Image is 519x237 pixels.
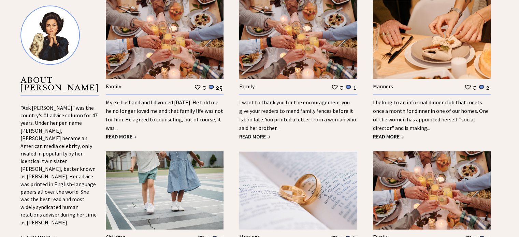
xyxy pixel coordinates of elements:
a: I want to thank you for the encouragement you give your readers to mend family fences before it i... [239,99,356,131]
a: Family [106,83,121,90]
p: ABOUT [PERSON_NAME] [20,76,99,96]
a: Manners [373,83,393,90]
img: family.jpg [373,151,491,229]
td: 0 [472,83,477,92]
img: heart_outline%201.png [194,84,201,90]
td: 2 [486,83,490,92]
img: message_round%201.png [478,84,485,90]
img: message_round%201.png [345,84,352,90]
td: 0 [339,83,344,92]
a: Family [239,83,255,90]
img: message_round%201.png [208,84,215,90]
a: READ MORE → [239,133,270,140]
td: 25 [216,83,223,92]
img: heart_outline%201.png [331,84,338,90]
img: heart_outline%201.png [464,84,471,90]
img: Ann8%20v2%20small.png [20,5,80,65]
td: 1 [353,83,357,92]
img: children.jpg [106,151,224,229]
a: READ MORE → [106,133,137,140]
a: READ MORE → [373,133,404,140]
td: 0 [202,83,207,92]
a: I belong to an informal dinner club that meets once a month for dinner in one of our homes. One o... [373,99,489,131]
img: marriage.jpg [239,151,357,229]
a: My ex-husband and I divorced [DATE]. He told me he no longer loved me and that family life was no... [106,99,223,131]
